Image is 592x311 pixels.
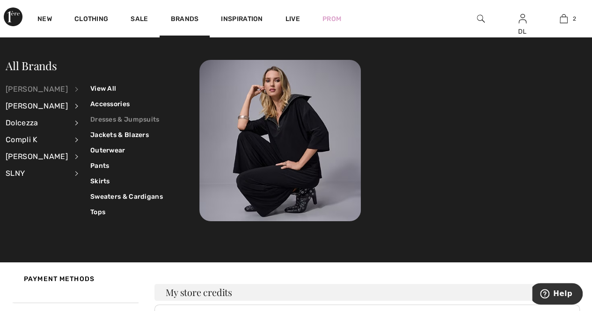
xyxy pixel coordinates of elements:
[90,174,163,189] a: Skirts
[171,15,199,25] a: Brands
[90,127,163,143] a: Jackets & Blazers
[6,98,68,115] div: [PERSON_NAME]
[4,7,22,26] img: 1ère Avenue
[12,265,139,293] a: Payment Methods
[6,131,68,148] div: Compli K
[90,96,163,112] a: Accessories
[6,148,68,165] div: [PERSON_NAME]
[519,14,526,23] a: Sign In
[6,115,68,131] div: Dolcezza
[221,15,263,25] span: Inspiration
[6,58,57,73] a: All Brands
[477,13,485,24] img: search the website
[6,165,68,182] div: SLNY
[560,13,568,24] img: My Bag
[519,13,526,24] img: My Info
[154,284,580,301] h3: My store credits
[199,60,361,221] img: 250825112723_baf80837c6fd5.jpg
[532,283,583,306] iframe: Opens a widget where you can find more information
[572,14,576,23] span: 2
[90,204,163,220] a: Tops
[37,15,52,25] a: New
[74,15,108,25] a: Clothing
[90,81,163,96] a: View All
[90,189,163,204] a: Sweaters & Cardigans
[90,112,163,127] a: Dresses & Jumpsuits
[6,81,68,98] div: [PERSON_NAME]
[322,14,341,24] a: Prom
[285,14,300,24] a: Live
[543,13,584,24] a: 2
[90,158,163,174] a: Pants
[90,143,163,158] a: Outerwear
[131,15,148,25] a: Sale
[502,27,543,36] div: DL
